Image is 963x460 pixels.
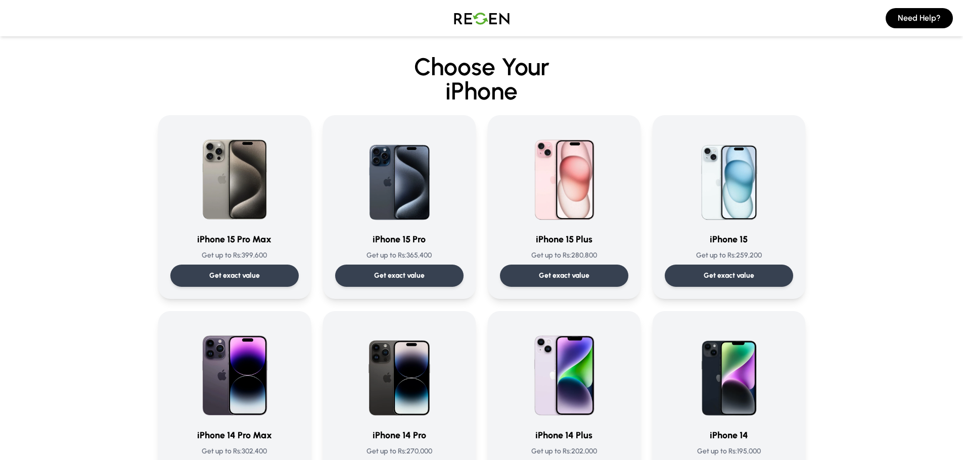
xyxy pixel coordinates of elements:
p: Get exact value [374,271,425,281]
p: Get up to Rs: 302,400 [170,446,299,456]
h3: iPhone 15 Pro [335,232,464,246]
img: iPhone 15 [680,127,777,224]
img: iPhone 15 Plus [516,127,613,224]
h3: iPhone 15 Plus [500,232,628,246]
p: Get exact value [539,271,589,281]
p: Get up to Rs: 259,200 [665,250,793,261]
p: Get exact value [209,271,260,281]
img: iPhone 14 Plus [516,323,613,420]
p: Get exact value [704,271,754,281]
img: Logo [446,4,517,32]
img: iPhone 14 [680,323,777,420]
img: iPhone 14 Pro Max [186,323,283,420]
h3: iPhone 15 [665,232,793,246]
span: Choose Your [414,52,549,81]
img: iPhone 15 Pro Max [186,127,283,224]
img: iPhone 15 Pro [351,127,448,224]
h3: iPhone 14 Plus [500,428,628,442]
p: Get up to Rs: 399,600 [170,250,299,261]
h3: iPhone 14 [665,428,793,442]
p: Get up to Rs: 270,000 [335,446,464,456]
p: Get up to Rs: 195,000 [665,446,793,456]
p: Get up to Rs: 280,800 [500,250,628,261]
img: iPhone 14 Pro [351,323,448,420]
h3: iPhone 14 Pro Max [170,428,299,442]
p: Get up to Rs: 365,400 [335,250,464,261]
p: Get up to Rs: 202,000 [500,446,628,456]
h3: iPhone 14 Pro [335,428,464,442]
span: iPhone [104,79,860,103]
h3: iPhone 15 Pro Max [170,232,299,246]
button: Need Help? [886,8,953,28]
